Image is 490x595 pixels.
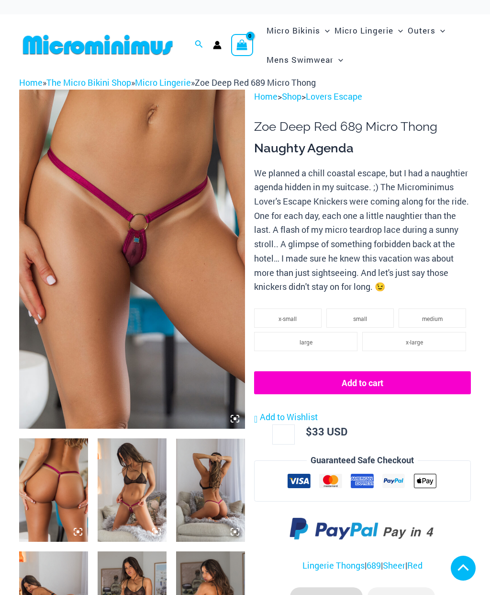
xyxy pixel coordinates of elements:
[353,315,367,322] span: small
[362,332,466,351] li: x-large
[254,140,471,157] h3: Naughty Agenda
[393,18,403,43] span: Menu Toggle
[320,18,330,43] span: Menu Toggle
[282,91,301,102] a: Shop
[19,34,177,56] img: MM SHOP LOGO FLAT
[334,18,393,43] span: Micro Lingerie
[254,91,278,102] a: Home
[254,309,322,328] li: x-small
[231,34,253,56] a: View Shopping Cart, empty
[254,559,471,573] p: | | |
[19,77,316,88] span: » » »
[383,560,405,571] a: Sheer
[300,338,312,346] span: large
[135,77,191,88] a: Micro Lingerie
[367,560,381,571] a: 689
[407,560,423,571] a: Red
[176,438,245,542] img: Zoe Deep Red 689 Micro Thong
[267,18,320,43] span: Micro Bikinis
[254,119,471,134] h1: Zoe Deep Red 689 Micro Thong
[213,41,222,49] a: Account icon link
[195,77,316,88] span: Zoe Deep Red 689 Micro Thong
[406,338,423,346] span: x-large
[408,18,435,43] span: Outers
[254,90,471,104] p: > >
[334,47,343,72] span: Menu Toggle
[332,16,405,45] a: Micro LingerieMenu ToggleMenu Toggle
[19,438,88,542] img: Zoe Deep Red 689 Micro Thong
[264,16,332,45] a: Micro BikinisMenu ToggleMenu Toggle
[278,315,297,322] span: x-small
[46,77,131,88] a: The Micro Bikini Shop
[306,424,312,438] span: $
[307,453,418,468] legend: Guaranteed Safe Checkout
[326,309,394,328] li: small
[435,18,445,43] span: Menu Toggle
[19,90,245,429] img: Zoe Deep Red 689 Micro Thong
[19,77,43,88] a: Home
[264,45,345,74] a: Mens SwimwearMenu ToggleMenu Toggle
[254,166,471,294] p: We planned a chill coastal escape, but I had a naughtier agenda hidden in my suitcase. ;) The Mic...
[195,39,203,51] a: Search icon link
[254,410,318,424] a: Add to Wishlist
[405,16,447,45] a: OutersMenu ToggleMenu Toggle
[254,332,358,351] li: large
[306,424,347,438] bdi: 33 USD
[98,438,167,542] img: Zoe Deep Red 689 Micro Thong
[272,424,295,445] input: Product quantity
[254,371,471,394] button: Add to cart
[260,411,318,423] span: Add to Wishlist
[399,309,466,328] li: medium
[422,315,443,322] span: medium
[302,560,365,571] a: Lingerie Thongs
[267,47,334,72] span: Mens Swimwear
[263,14,471,76] nav: Site Navigation
[306,91,362,102] a: Lovers Escape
